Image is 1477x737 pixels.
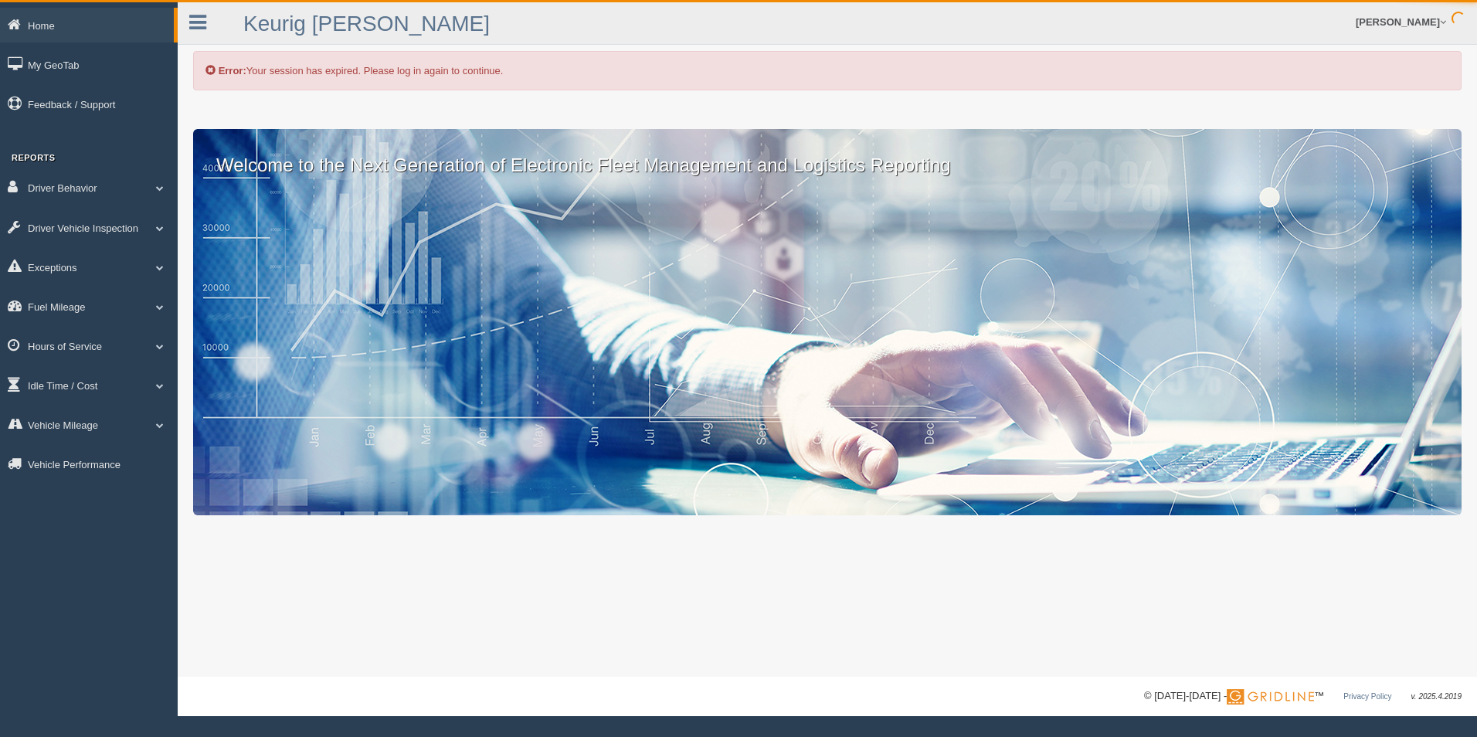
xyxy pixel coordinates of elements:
div: Your session has expired. Please log in again to continue. [193,51,1462,90]
p: Welcome to the Next Generation of Electronic Fleet Management and Logistics Reporting [193,129,1462,178]
a: Privacy Policy [1343,692,1391,701]
a: Keurig [PERSON_NAME] [243,12,490,36]
img: Gridline [1227,689,1314,705]
span: v. 2025.4.2019 [1411,692,1462,701]
b: Error: [219,65,246,76]
div: © [DATE]-[DATE] - ™ [1144,688,1462,705]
